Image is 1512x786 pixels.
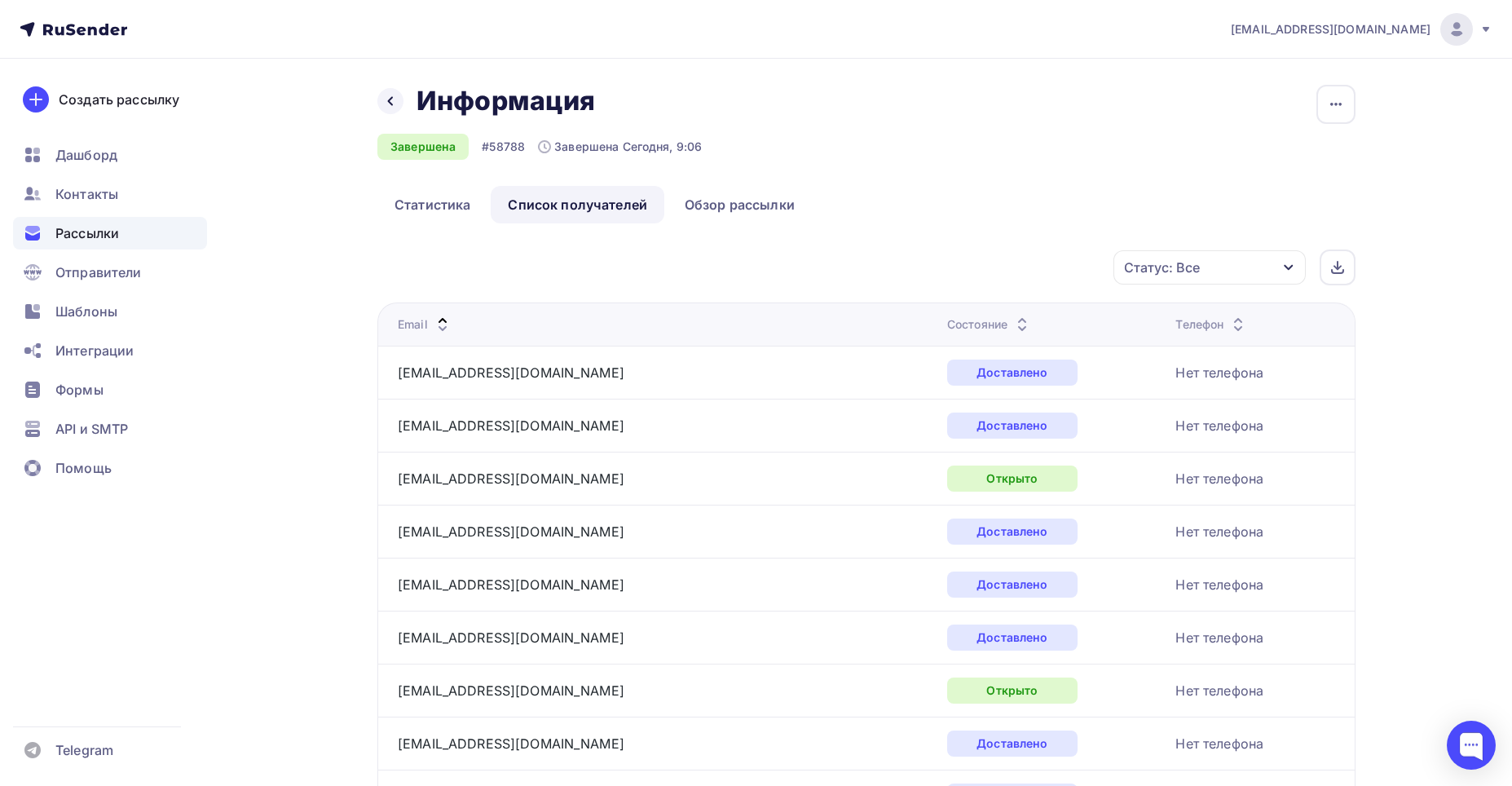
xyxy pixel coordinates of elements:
a: [EMAIL_ADDRESS][DOMAIN_NAME] [398,417,624,434]
a: [EMAIL_ADDRESS][DOMAIN_NAME] [398,364,624,381]
a: Обзор рассылки [668,186,812,223]
div: Нет телефона [1175,469,1263,488]
a: Список получателей [491,186,664,223]
span: [EMAIL_ADDRESS][DOMAIN_NAME] [1231,21,1430,38]
div: Нет телефона [1175,575,1263,594]
div: Доставлено [947,731,1078,757]
span: Контакты [55,184,118,204]
a: Дашборд [13,139,207,171]
a: Формы [13,373,207,406]
span: Telegram [55,740,113,760]
div: Нет телефона [1175,681,1263,700]
a: [EMAIL_ADDRESS][DOMAIN_NAME] [398,576,624,593]
a: Шаблоны [13,295,207,328]
div: Телефон [1175,316,1248,333]
span: Шаблоны [55,302,117,321]
div: Нет телефона [1175,522,1263,541]
div: Статус: Все [1124,258,1200,277]
button: Статус: Все [1113,249,1307,285]
div: Доставлено [947,519,1078,545]
span: Рассылки [55,223,119,243]
div: Нет телефона [1175,734,1263,753]
div: Email [398,316,452,333]
div: Нет телефона [1175,363,1263,382]
a: Контакты [13,178,207,210]
a: [EMAIL_ADDRESS][DOMAIN_NAME] [398,470,624,487]
h2: Информация [417,85,595,117]
a: Отправители [13,256,207,289]
div: Открыто [947,466,1078,492]
div: Завершена [377,134,469,160]
a: Статистика [377,186,487,223]
div: #58788 [482,139,525,155]
a: [EMAIL_ADDRESS][DOMAIN_NAME] [398,735,624,752]
span: Формы [55,380,104,400]
div: Доставлено [947,413,1078,439]
a: [EMAIL_ADDRESS][DOMAIN_NAME] [398,523,624,540]
div: Открыто [947,678,1078,704]
span: Дашборд [55,145,117,165]
a: [EMAIL_ADDRESS][DOMAIN_NAME] [398,629,624,646]
div: Состояние [947,316,1032,333]
a: [EMAIL_ADDRESS][DOMAIN_NAME] [1231,13,1492,46]
div: Завершена Сегодня, 9:06 [538,139,702,155]
span: API и SMTP [55,419,128,439]
div: Доставлено [947,360,1078,386]
div: Создать рассылку [59,90,179,109]
span: Интеграции [55,341,134,360]
a: [EMAIL_ADDRESS][DOMAIN_NAME] [398,682,624,699]
div: Доставлено [947,625,1078,651]
div: Нет телефона [1175,416,1263,435]
span: Помощь [55,458,112,478]
div: Доставлено [947,572,1078,598]
a: Рассылки [13,217,207,249]
span: Отправители [55,263,142,282]
div: Нет телефона [1175,628,1263,647]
